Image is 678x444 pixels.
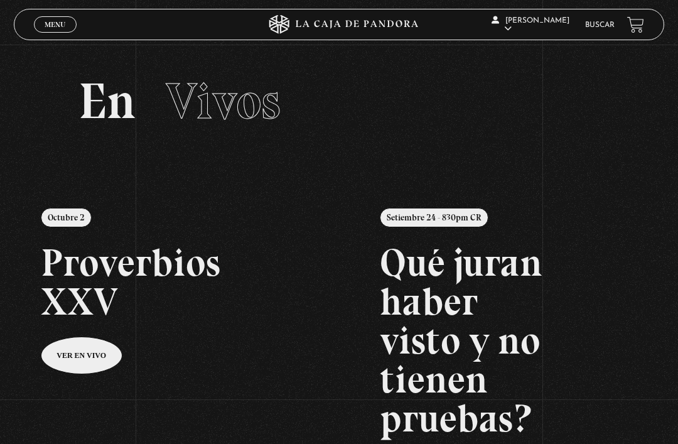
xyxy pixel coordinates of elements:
span: Vivos [166,71,281,131]
a: View your shopping cart [627,16,644,33]
h2: En [78,76,599,126]
span: [PERSON_NAME] [492,17,569,33]
span: Cerrar [41,31,70,40]
span: Menu [45,21,65,28]
a: Buscar [585,21,615,29]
